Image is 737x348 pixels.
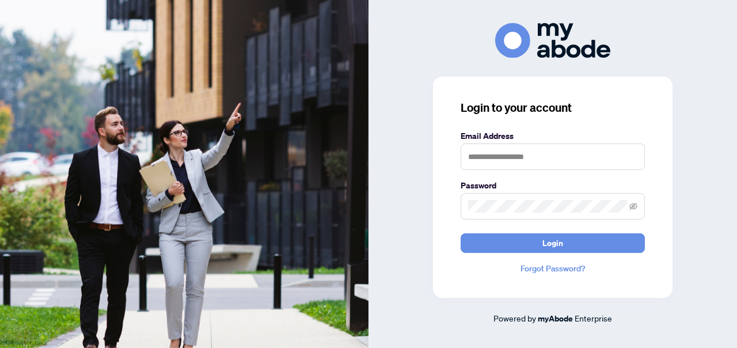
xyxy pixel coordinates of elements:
span: eye-invisible [629,202,637,210]
span: Enterprise [575,313,612,323]
a: myAbode [538,312,573,325]
h3: Login to your account [461,100,645,116]
label: Password [461,179,645,192]
img: ma-logo [495,23,610,58]
span: Login [542,234,563,252]
a: Forgot Password? [461,262,645,275]
span: Powered by [493,313,536,323]
button: Login [461,233,645,253]
label: Email Address [461,130,645,142]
